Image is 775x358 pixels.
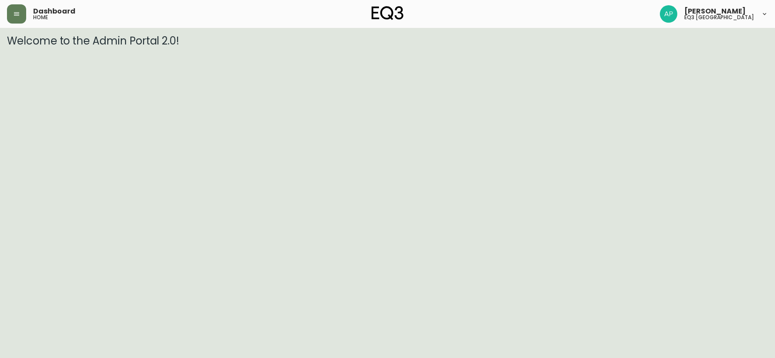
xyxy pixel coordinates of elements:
[33,15,48,20] h5: home
[33,8,75,15] span: Dashboard
[660,5,677,23] img: 3897410ab0ebf58098a0828baeda1fcd
[7,35,768,47] h3: Welcome to the Admin Portal 2.0!
[372,6,404,20] img: logo
[684,8,746,15] span: [PERSON_NAME]
[684,15,754,20] h5: eq3 [GEOGRAPHIC_DATA]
